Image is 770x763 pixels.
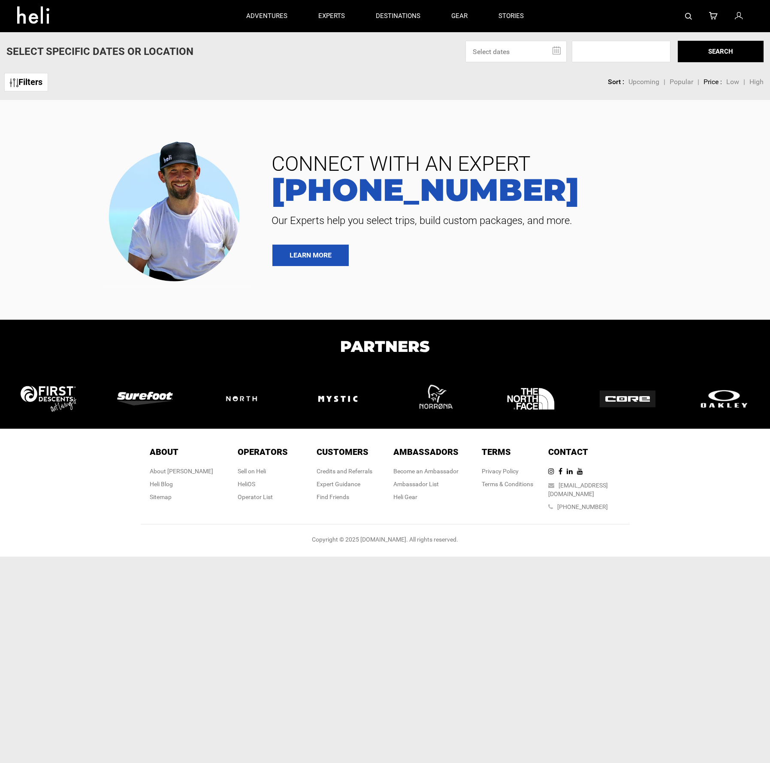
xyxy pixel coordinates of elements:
img: logo [600,391,655,408]
img: search-bar-icon.svg [685,13,692,20]
span: About [150,447,178,457]
a: Become an Ambassador [393,468,459,475]
img: logo [311,372,365,426]
a: LEARN MORE [272,245,349,266]
span: CONNECT WITH AN EXPERT [265,154,757,174]
li: Sort : [608,77,624,87]
div: Sell on Heli [238,467,288,475]
img: logo [504,372,558,426]
a: Expert Guidance [317,481,360,487]
a: Heli Blog [150,481,173,487]
a: HeliOS [238,481,255,487]
button: SEARCH [678,41,764,62]
img: logo [408,372,461,426]
a: Privacy Policy [482,468,519,475]
span: Operators [238,447,288,457]
p: adventures [246,12,287,21]
img: logo [117,392,173,406]
div: Operator List [238,493,288,501]
a: Heli Gear [393,494,417,500]
div: Copyright © 2025 [DOMAIN_NAME]. All rights reserved. [141,535,630,544]
li: | [743,77,745,87]
li: | [698,77,699,87]
a: [PHONE_NUMBER] [265,174,757,205]
span: High [749,78,764,86]
div: Sitemap [150,493,213,501]
span: Low [726,78,739,86]
span: Upcoming [628,78,659,86]
a: Terms & Conditions [482,481,533,487]
p: Select Specific Dates Or Location [6,44,193,59]
span: Our Experts help you select trips, build custom packages, and more. [265,214,757,227]
a: Filters [4,73,48,91]
span: Contact [548,447,588,457]
div: Find Friends [317,493,372,501]
span: Ambassadors [393,447,459,457]
li: | [664,77,665,87]
div: Ambassador List [393,480,459,488]
img: logo [696,388,752,410]
p: experts [318,12,345,21]
div: About [PERSON_NAME] [150,467,213,475]
a: [PHONE_NUMBER] [557,503,608,510]
span: Terms [482,447,511,457]
img: logo [214,384,269,413]
img: logo [21,386,76,412]
a: Credits and Referrals [317,468,372,475]
span: Popular [670,78,693,86]
img: btn-icon.svg [10,79,18,87]
input: Select dates [465,41,567,62]
a: [EMAIL_ADDRESS][DOMAIN_NAME] [548,482,608,497]
p: destinations [376,12,420,21]
span: Customers [317,447,368,457]
li: Price : [704,77,722,87]
img: contact our team [102,134,252,286]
